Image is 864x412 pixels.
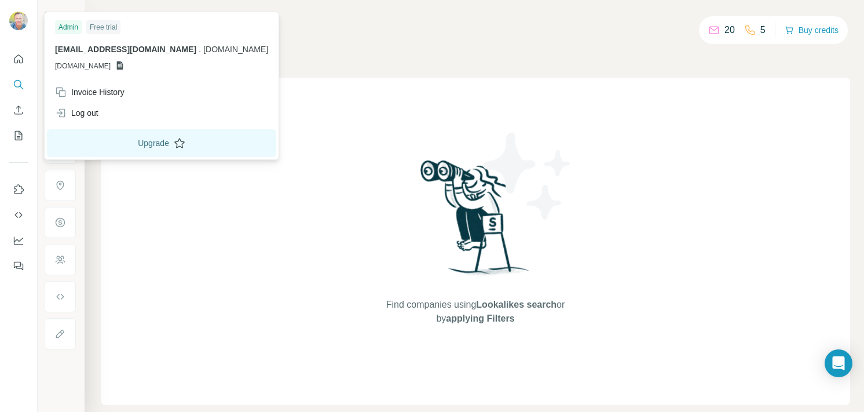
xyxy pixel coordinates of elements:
span: [DOMAIN_NAME] [55,61,111,71]
div: Invoice History [55,86,125,98]
div: Admin [55,20,82,34]
div: Free trial [86,20,120,34]
button: Buy credits [785,22,839,38]
span: . [199,45,201,54]
button: Feedback [9,256,28,276]
p: 5 [760,23,766,37]
div: Open Intercom Messenger [825,349,852,377]
button: Upgrade [47,129,276,157]
img: Avatar [9,12,28,30]
button: Use Surfe on LinkedIn [9,179,28,200]
h4: Search [101,14,850,30]
span: applying Filters [446,313,514,323]
p: 20 [724,23,735,37]
span: Find companies using or by [383,298,568,326]
span: [EMAIL_ADDRESS][DOMAIN_NAME] [55,45,196,54]
div: Log out [55,107,98,119]
button: Enrich CSV [9,100,28,121]
button: Dashboard [9,230,28,251]
button: My lists [9,125,28,146]
button: Use Surfe API [9,205,28,225]
button: Search [9,74,28,95]
img: Surfe Illustration - Woman searching with binoculars [415,157,536,286]
img: Surfe Illustration - Stars [475,124,580,228]
button: Quick start [9,49,28,70]
span: Lookalikes search [476,300,557,309]
button: Show [36,7,83,24]
span: [DOMAIN_NAME] [203,45,268,54]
